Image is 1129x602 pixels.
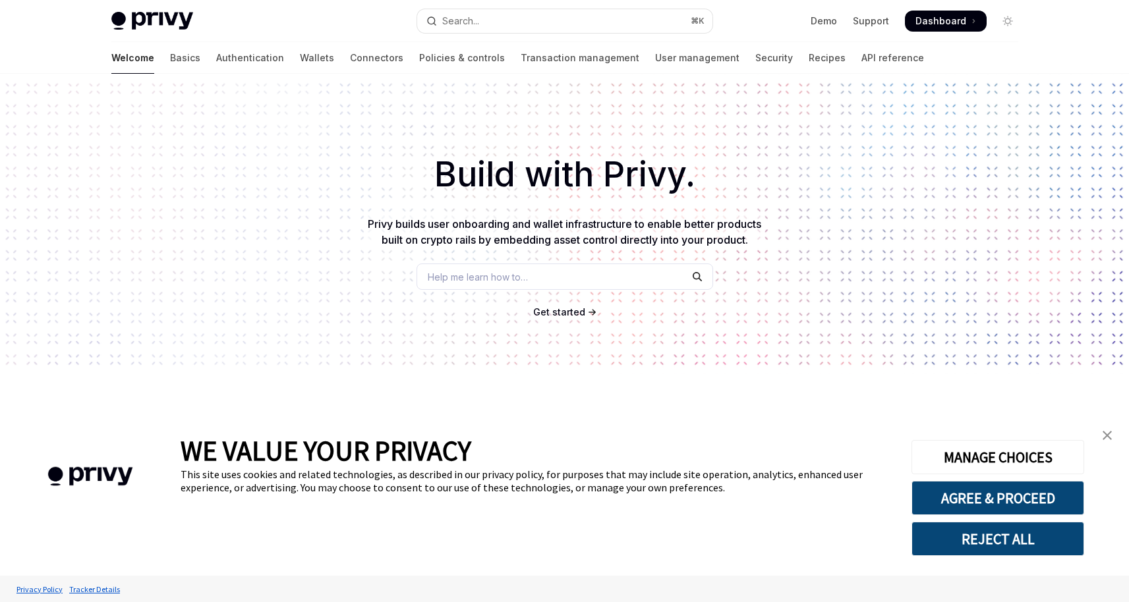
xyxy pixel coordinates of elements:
a: Welcome [111,42,154,74]
a: Security [755,42,793,74]
a: Basics [170,42,200,74]
img: company logo [20,448,161,505]
a: Support [853,14,889,28]
span: Privy builds user onboarding and wallet infrastructure to enable better products built on crypto ... [368,217,761,246]
button: AGREE & PROCEED [912,481,1084,515]
a: Demo [811,14,837,28]
a: Privacy Policy [13,578,66,601]
span: Dashboard [915,14,966,28]
a: Get started [533,306,585,319]
a: Dashboard [905,11,987,32]
span: Get started [533,306,585,317]
img: close banner [1103,431,1112,440]
img: light logo [111,12,193,30]
a: Wallets [300,42,334,74]
div: This site uses cookies and related technologies, as described in our privacy policy, for purposes... [181,468,892,494]
a: User management [655,42,739,74]
a: Authentication [216,42,284,74]
a: API reference [861,42,924,74]
a: Policies & controls [419,42,505,74]
button: REJECT ALL [912,522,1084,556]
h1: Build with Privy. [21,149,1108,200]
a: Recipes [809,42,846,74]
a: Connectors [350,42,403,74]
a: close banner [1094,422,1120,449]
a: Tracker Details [66,578,123,601]
div: Search... [442,13,479,29]
button: Open search [417,9,712,33]
button: Toggle dark mode [997,11,1018,32]
span: WE VALUE YOUR PRIVACY [181,433,471,468]
span: Help me learn how to… [428,270,528,284]
a: Transaction management [521,42,639,74]
button: MANAGE CHOICES [912,440,1084,474]
span: ⌘ K [691,16,705,26]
